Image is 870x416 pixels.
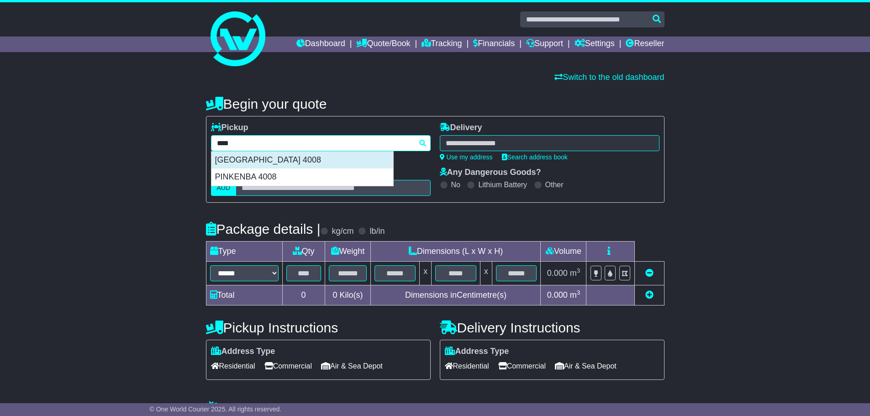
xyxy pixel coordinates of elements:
[325,285,371,305] td: Kilo(s)
[547,290,568,300] span: 0.000
[206,285,282,305] td: Total
[626,37,664,52] a: Reseller
[541,242,586,262] td: Volume
[211,169,393,186] div: PINKENBA 4008
[206,96,664,111] h4: Begin your quote
[445,359,489,373] span: Residential
[211,123,248,133] label: Pickup
[577,289,580,296] sup: 3
[206,320,431,335] h4: Pickup Instructions
[645,269,654,278] a: Remove this item
[206,400,664,416] h4: Warranty & Insurance
[332,290,337,300] span: 0
[211,359,255,373] span: Residential
[296,37,345,52] a: Dashboard
[369,226,385,237] label: lb/in
[577,267,580,274] sup: 3
[325,242,371,262] td: Weight
[498,359,546,373] span: Commercial
[150,405,282,413] span: © One World Courier 2025. All rights reserved.
[478,180,527,189] label: Lithium Battery
[282,285,325,305] td: 0
[440,320,664,335] h4: Delivery Instructions
[211,135,431,151] typeahead: Please provide city
[480,262,492,285] td: x
[211,180,237,196] label: AUD
[371,242,541,262] td: Dimensions (L x W x H)
[321,359,383,373] span: Air & Sea Depot
[211,152,393,169] div: [GEOGRAPHIC_DATA] 4008
[206,242,282,262] td: Type
[526,37,563,52] a: Support
[554,73,664,82] a: Switch to the old dashboard
[440,123,482,133] label: Delivery
[555,359,617,373] span: Air & Sea Depot
[545,180,564,189] label: Other
[371,285,541,305] td: Dimensions in Centimetre(s)
[440,168,541,178] label: Any Dangerous Goods?
[440,153,493,161] a: Use my address
[420,262,432,285] td: x
[570,269,580,278] span: m
[575,37,615,52] a: Settings
[451,180,460,189] label: No
[332,226,353,237] label: kg/cm
[356,37,410,52] a: Quote/Book
[206,221,321,237] h4: Package details |
[547,269,568,278] span: 0.000
[570,290,580,300] span: m
[445,347,509,357] label: Address Type
[502,153,568,161] a: Search address book
[211,347,275,357] label: Address Type
[264,359,312,373] span: Commercial
[645,290,654,300] a: Add new item
[473,37,515,52] a: Financials
[422,37,462,52] a: Tracking
[282,242,325,262] td: Qty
